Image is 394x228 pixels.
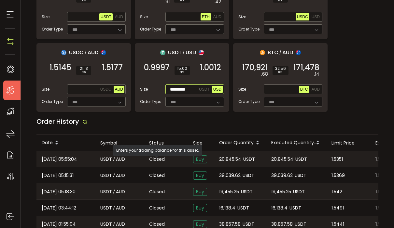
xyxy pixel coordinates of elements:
[295,172,306,179] span: USDT
[310,86,321,93] button: AUD
[193,155,207,163] span: Buy
[331,156,343,163] span: 1.5351
[42,188,76,196] span: [DATE] 05:18:30
[271,156,293,163] span: 20,845.54
[6,37,15,46] img: N4P5cjLOiQAAAABJRU5ErkJggg==
[101,15,111,19] span: USDT
[219,221,241,228] span: 38,857.58
[49,64,71,71] span: 1.5145
[198,86,211,93] button: USDT
[101,50,106,55] img: aud_portfolio.svg
[113,188,115,196] em: /
[115,87,123,92] span: AUD
[160,50,165,55] img: usdt_portfolio.svg
[238,14,246,20] span: Size
[271,221,293,228] span: 38,857.58
[275,67,286,70] span: 32.56
[199,87,210,92] span: USDT
[238,99,260,105] span: Order Type
[100,156,112,163] span: USDT
[279,50,281,56] em: /
[100,87,111,92] span: USDC
[42,26,63,32] span: Order Type
[293,188,305,196] span: USDT
[114,13,124,20] button: AUD
[95,139,144,147] div: Symbol
[42,204,76,212] span: [DATE] 03:44:12
[177,70,187,74] i: BPS
[113,221,115,228] em: /
[212,86,223,93] button: USD
[100,172,112,179] span: USDT
[100,188,112,196] span: USDT
[144,139,188,147] div: Status
[261,71,268,78] em: .68
[243,172,254,179] span: USDT
[188,139,214,147] div: Side
[271,188,291,196] span: 19,455.25
[61,50,66,55] img: usdc_portfolio.svg
[113,204,115,212] em: /
[268,48,278,57] span: BTC
[200,64,221,71] span: 1.0012
[212,13,223,20] button: AUD
[102,64,123,71] span: 1.5177
[144,64,170,71] span: 0.9997
[116,156,125,163] span: AUD
[297,15,308,19] span: USDC
[116,188,125,196] span: AUD
[260,50,265,55] img: btc_portfolio.svg
[312,15,320,19] span: USD
[213,15,221,19] span: AUD
[114,86,124,93] button: AUD
[149,205,165,211] span: Closed
[183,50,185,56] em: /
[140,14,148,20] span: Size
[100,204,112,212] span: USDT
[271,204,288,212] span: 16,138.4
[85,50,87,56] em: /
[193,171,207,180] span: Buy
[271,172,293,179] span: 39,039.62
[116,221,125,228] span: AUD
[275,70,286,74] i: BPS
[140,86,148,92] span: Size
[42,14,49,20] span: Size
[140,99,161,105] span: Order Type
[219,172,241,179] span: 39,039.62
[42,99,63,105] span: Order Type
[140,26,161,32] span: Order Type
[168,48,182,57] span: USDT
[113,172,115,179] em: /
[69,48,84,57] span: USDC
[115,15,123,19] span: AUD
[299,86,309,93] button: BTC
[100,221,112,228] span: USDT
[116,172,125,179] span: AUD
[314,71,319,78] em: .14
[193,204,207,212] span: Buy
[177,67,187,70] span: 15.00
[99,13,113,20] button: USDT
[317,158,394,228] iframe: Chat Widget
[219,188,239,196] span: 19,455.25
[289,204,301,212] span: USDT
[42,221,76,228] span: [DATE] 01:55:04
[36,117,79,126] span: Order History
[293,64,319,71] span: 171,478
[266,137,326,148] div: Executed Quantity
[312,87,320,92] span: AUD
[214,137,266,148] div: Order Quantity
[36,137,95,148] div: Date
[242,64,268,71] span: 170,921
[113,145,202,156] div: Enters your trading balance for this asset.
[42,156,77,163] span: [DATE] 05:55:04
[213,87,221,92] span: USD
[202,15,210,19] span: ETH
[201,13,211,20] button: ETH
[238,86,246,92] span: Size
[219,204,235,212] span: 16,138.4
[99,86,113,93] button: USDC
[113,156,115,163] em: /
